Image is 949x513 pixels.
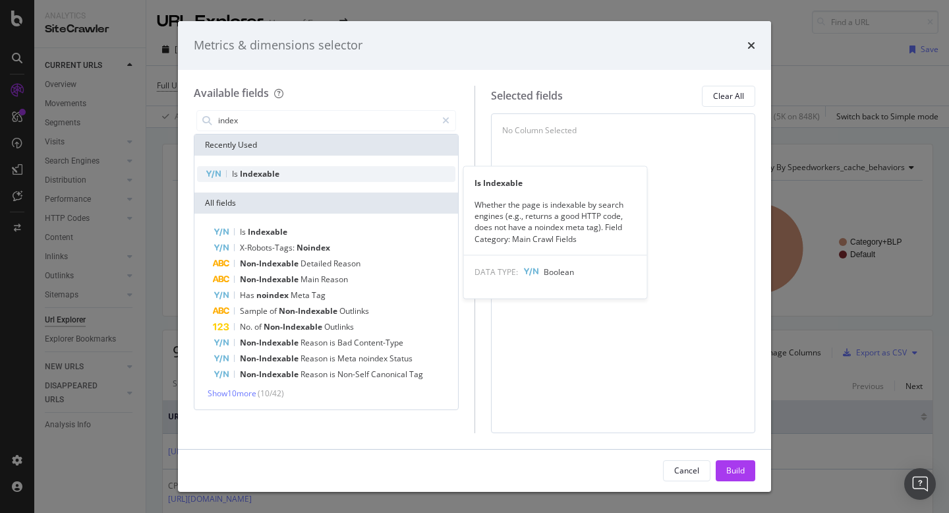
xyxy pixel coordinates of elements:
[240,274,301,285] span: Non-Indexable
[194,37,362,54] div: Metrics & dimensions selector
[240,305,270,317] span: Sample
[240,337,301,348] span: Non-Indexable
[248,226,287,237] span: Indexable
[178,21,771,492] div: modal
[301,353,330,364] span: Reason
[240,168,279,179] span: Indexable
[330,353,337,364] span: is
[337,337,354,348] span: Bad
[716,460,755,481] button: Build
[270,305,279,317] span: of
[321,274,348,285] span: Reason
[324,321,354,332] span: Outlinks
[217,111,436,131] input: Search by field name
[702,86,755,107] button: Clear All
[359,353,389,364] span: noindex
[240,353,301,364] span: Non-Indexable
[240,226,248,237] span: Is
[240,369,301,380] span: Non-Indexable
[544,266,574,277] span: Boolean
[240,321,254,332] span: No.
[464,177,647,189] div: Is Indexable
[371,369,409,380] span: Canonical
[726,465,745,476] div: Build
[337,353,359,364] span: Meta
[663,460,710,481] button: Cancel
[330,369,337,380] span: is
[904,468,936,500] div: Open Intercom Messenger
[330,337,337,348] span: is
[491,88,563,104] div: Selected fields
[279,305,339,317] span: Non-Indexable
[240,289,256,301] span: Has
[264,321,324,332] span: Non-Indexable
[674,465,699,476] div: Cancel
[240,258,301,269] span: Non-Indexable
[301,274,321,285] span: Main
[502,125,577,136] div: No Column Selected
[232,168,240,179] span: Is
[194,86,269,100] div: Available fields
[240,242,297,253] span: X-Robots-Tags:
[194,193,458,214] div: All fields
[333,258,360,269] span: Reason
[354,337,403,348] span: Content-Type
[337,369,371,380] span: Non-Self
[297,242,330,253] span: Noindex
[258,388,284,399] span: ( 10 / 42 )
[409,369,423,380] span: Tag
[254,321,264,332] span: of
[713,90,744,102] div: Clear All
[301,258,333,269] span: Detailed
[464,199,647,245] div: Whether the page is indexable by search engines (e.g., returns a good HTTP code, does not have a ...
[301,369,330,380] span: Reason
[312,289,326,301] span: Tag
[256,289,291,301] span: noindex
[339,305,369,317] span: Outlinks
[474,266,518,277] span: DATA TYPE:
[389,353,413,364] span: Status
[301,337,330,348] span: Reason
[291,289,312,301] span: Meta
[194,135,458,156] div: Recently Used
[208,388,256,399] span: Show 10 more
[747,37,755,54] div: times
